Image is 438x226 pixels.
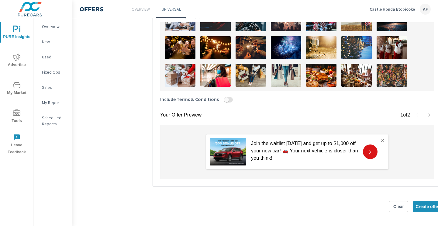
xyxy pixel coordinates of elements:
[165,36,195,59] img: description
[306,64,336,87] img: description
[42,23,67,30] p: Overview
[33,37,72,46] div: New
[33,68,72,77] div: Fixed Ops
[42,115,67,127] p: Scheduled Reports
[33,52,72,61] div: Used
[42,39,67,45] p: New
[341,64,372,87] img: description
[370,6,415,12] p: Castle Honda Etobicoke
[162,6,181,12] p: Universal
[33,113,72,128] div: Scheduled Reports
[132,6,150,12] p: Overview
[0,18,33,158] div: nav menu
[377,64,407,87] img: description
[160,96,219,103] span: Include Terms & Conditions
[224,97,229,103] button: Include Terms & Conditions
[42,69,67,75] p: Fixed Ops
[2,82,31,96] span: My Market
[236,36,266,59] img: description
[165,64,195,87] img: description
[236,64,266,87] img: description
[2,54,31,68] span: Advertise
[251,140,358,162] p: Join the waitlist [DATE] and get up to $1,000 off your new car! 🚗 Your next vehicle is closer tha...
[377,36,407,59] img: description
[42,54,67,60] p: Used
[341,36,372,59] img: description
[42,99,67,106] p: My Report
[400,111,410,119] p: 1 of 2
[160,111,202,119] p: Your Offer Preview
[391,204,405,209] span: Clear
[2,26,31,40] span: PURE Insights
[420,4,431,15] div: AF
[200,64,231,87] img: description
[271,36,301,59] img: description
[33,98,72,107] div: My Report
[2,134,31,156] span: Leave Feedback
[33,83,72,92] div: Sales
[389,201,408,212] button: Clear
[2,110,31,124] span: Tools
[271,64,301,87] img: description
[42,84,67,90] p: Sales
[306,36,336,59] img: description
[33,22,72,31] div: Overview
[80,5,104,13] h4: Offers
[200,36,231,59] img: description
[210,138,246,165] img: $500 bonus off your new car promotion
